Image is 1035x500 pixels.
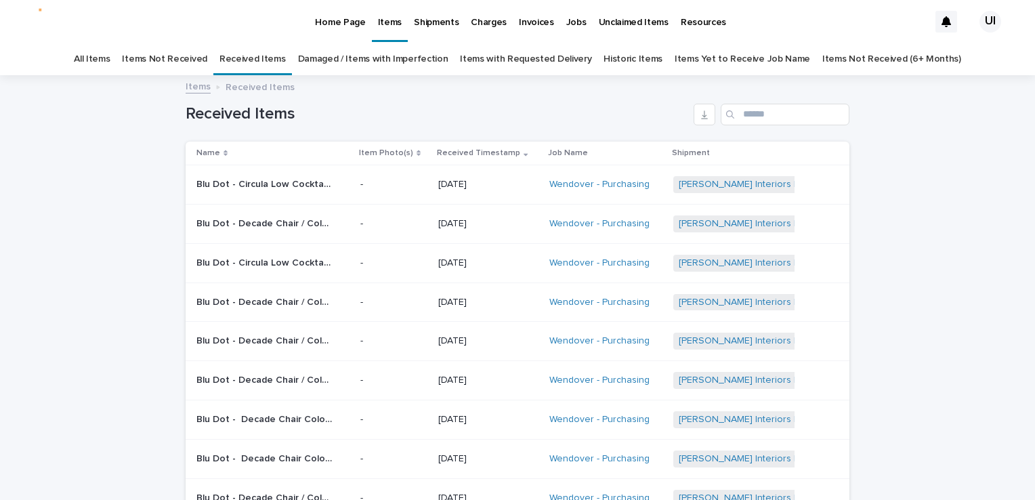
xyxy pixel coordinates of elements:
[186,104,688,124] h1: Received Items
[604,43,662,75] a: Historic Items
[549,375,650,386] a: Wendover - Purchasing
[186,400,849,439] tr: Blu Dot - Decade Chair Color Mouse | 74443Blu Dot - Decade Chair Color Mouse | 74443 -[DATE]Wendo...
[226,79,295,93] p: Received Items
[360,257,427,269] p: -
[438,179,538,190] p: [DATE]
[438,257,538,269] p: [DATE]
[549,335,650,347] a: Wendover - Purchasing
[549,414,650,425] a: Wendover - Purchasing
[186,439,849,478] tr: Blu Dot - Decade Chair Color Mouse | 74440Blu Dot - Decade Chair Color Mouse | 74440 -[DATE]Wendo...
[549,179,650,190] a: Wendover - Purchasing
[679,179,914,190] a: [PERSON_NAME] Interiors | Inbound Shipment | 24349
[196,451,335,465] p: Blu Dot - Decade Chair Color Mouse | 74440
[196,255,335,269] p: Blu Dot - Circula Low Cocktail Table Color Tomato | 74478
[979,11,1001,33] div: UI
[298,43,448,75] a: Damaged / Items with Imperfection
[679,375,914,386] a: [PERSON_NAME] Interiors | Inbound Shipment | 24349
[679,414,914,425] a: [PERSON_NAME] Interiors | Inbound Shipment | 24349
[360,218,427,230] p: -
[438,375,538,386] p: [DATE]
[360,453,427,465] p: -
[360,375,427,386] p: -
[460,43,591,75] a: Items with Requested Delivery
[438,335,538,347] p: [DATE]
[186,322,849,361] tr: Blu Dot - Decade Chair / Color-Tomato | 74464Blu Dot - Decade Chair / Color-Tomato | 74464 -[DATE...
[360,335,427,347] p: -
[822,43,961,75] a: Items Not Received (6+ Months)
[549,297,650,308] a: Wendover - Purchasing
[360,297,427,308] p: -
[438,297,538,308] p: [DATE]
[186,283,849,322] tr: Blu Dot - Decade Chair / Color-Tomato | 74470Blu Dot - Decade Chair / Color-Tomato | 74470 -[DATE...
[549,453,650,465] a: Wendover - Purchasing
[196,215,335,230] p: Blu Dot - Decade Chair / Color-Tomato | 74453
[196,294,335,308] p: Blu Dot - Decade Chair / Color-Tomato | 74470
[549,218,650,230] a: Wendover - Purchasing
[74,43,110,75] a: All Items
[186,243,849,283] tr: Blu Dot - Circula Low Cocktail Table Color Tomato | 74478Blu Dot - Circula Low Cocktail Table Col...
[675,43,810,75] a: Items Yet to Receive Job Name
[122,43,207,75] a: Items Not Received
[360,414,427,425] p: -
[186,78,211,93] a: Items
[196,146,220,161] p: Name
[679,335,914,347] a: [PERSON_NAME] Interiors | Inbound Shipment | 24349
[679,453,914,465] a: [PERSON_NAME] Interiors | Inbound Shipment | 24349
[548,146,588,161] p: Job Name
[438,414,538,425] p: [DATE]
[27,8,104,35] img: tiZdy_xu_-BHMlxCCEI6NpI3rdgUSx7iz7IY41R8HG4
[437,146,520,161] p: Received Timestamp
[549,257,650,269] a: Wendover - Purchasing
[672,146,710,161] p: Shipment
[721,104,849,125] input: Search
[196,333,335,347] p: Blu Dot - Decade Chair / Color-Tomato | 74464
[679,218,914,230] a: [PERSON_NAME] Interiors | Inbound Shipment | 24349
[359,146,413,161] p: Item Photo(s)
[186,361,849,400] tr: Blu Dot - Decade Chair / Color-Tomato | 74457Blu Dot - Decade Chair / Color-Tomato | 74457 -[DATE...
[438,218,538,230] p: [DATE]
[679,297,914,308] a: [PERSON_NAME] Interiors | Inbound Shipment | 24349
[196,372,335,386] p: Blu Dot - Decade Chair / Color-Tomato | 74457
[679,257,914,269] a: [PERSON_NAME] Interiors | Inbound Shipment | 24349
[196,176,335,190] p: Blu Dot - Circula Low Cocktail Table Color Tomato | 74489
[219,43,286,75] a: Received Items
[186,204,849,243] tr: Blu Dot - Decade Chair / Color-Tomato | 74453Blu Dot - Decade Chair / Color-Tomato | 74453 -[DATE...
[438,453,538,465] p: [DATE]
[186,165,849,205] tr: Blu Dot - Circula Low Cocktail Table Color Tomato | 74489Blu Dot - Circula Low Cocktail Table Col...
[196,411,335,425] p: Blu Dot - Decade Chair Color Mouse | 74443
[360,179,427,190] p: -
